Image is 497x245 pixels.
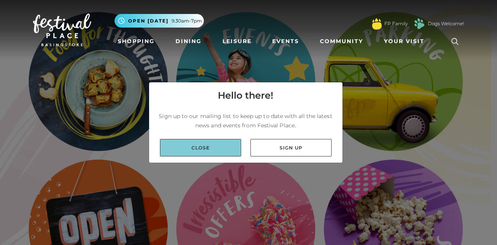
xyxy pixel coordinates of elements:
[250,139,332,156] a: Sign up
[269,34,302,49] a: Events
[160,139,241,156] a: Close
[33,14,91,46] img: Festival Place Logo
[218,89,273,103] h4: Hello there!
[172,34,205,49] a: Dining
[128,17,169,24] span: Open [DATE]
[115,34,158,49] a: Shopping
[381,34,431,49] a: Your Visit
[384,37,424,45] span: Your Visit
[317,34,366,49] a: Community
[219,34,255,49] a: Leisure
[155,111,336,130] p: Sign up to our mailing list to keep up to date with all the latest news and events from Festival ...
[384,20,408,27] a: FP Family
[172,17,202,24] span: 9.30am-7pm
[428,20,464,27] a: Dogs Welcome!
[115,14,204,28] button: Open [DATE] 9.30am-7pm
